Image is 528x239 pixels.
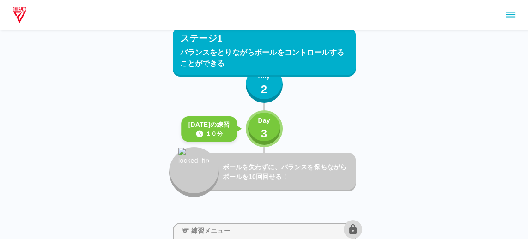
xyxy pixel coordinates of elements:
[169,147,219,197] button: locked_fire_icon
[180,31,223,45] p: ステージ1
[246,66,283,103] button: Day2
[11,6,28,24] img: dummy
[180,47,348,69] p: バランスをとりながらボールをコントロールすることができる
[261,125,267,142] p: 3
[191,226,231,236] p: 練習メニュー
[261,81,267,98] p: 2
[223,162,352,182] p: ボールを失わずに、バランスを保ちながらボールを10回回せる！
[258,116,270,125] p: Day
[188,120,230,130] p: [DATE]の練習
[178,148,209,185] img: locked_fire_icon
[503,7,518,23] button: sidemenu
[206,130,222,138] p: １０分
[246,110,283,147] button: Day3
